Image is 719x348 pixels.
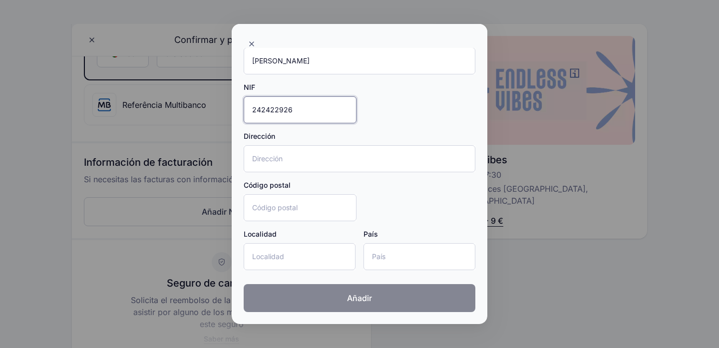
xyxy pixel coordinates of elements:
[244,82,255,92] label: NIF
[244,243,356,270] input: Localidad
[244,284,475,312] button: Añadir
[244,131,275,141] label: Dirección
[244,229,277,239] label: Localidad
[363,243,475,270] input: País
[244,96,357,123] input: NIF
[244,47,475,74] input: Nombre
[244,194,357,221] input: Código postal
[244,145,475,172] input: Dirección
[244,180,291,190] label: Código postal
[363,229,378,239] label: País
[347,292,372,304] span: Añadir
